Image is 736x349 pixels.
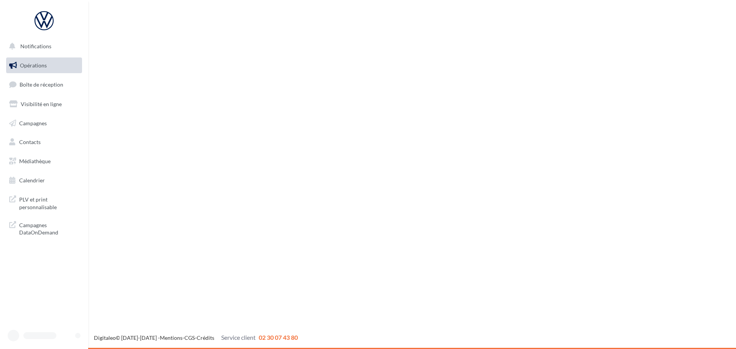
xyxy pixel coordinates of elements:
a: Opérations [5,57,84,74]
a: Digitaleo [94,334,116,341]
span: Contacts [19,139,41,145]
a: Boîte de réception [5,76,84,93]
span: © [DATE]-[DATE] - - - [94,334,298,341]
a: Contacts [5,134,84,150]
span: Visibilité en ligne [21,101,62,107]
span: Opérations [20,62,47,69]
span: Boîte de réception [20,81,63,88]
a: Mentions [160,334,182,341]
a: Médiathèque [5,153,84,169]
span: Notifications [20,43,51,49]
a: PLV et print personnalisable [5,191,84,214]
button: Notifications [5,38,80,54]
span: Service client [221,334,256,341]
span: Campagnes DataOnDemand [19,220,79,236]
a: Campagnes [5,115,84,131]
span: Calendrier [19,177,45,184]
span: PLV et print personnalisable [19,194,79,211]
a: Crédits [197,334,214,341]
span: 02 30 07 43 80 [259,334,298,341]
a: Visibilité en ligne [5,96,84,112]
a: Campagnes DataOnDemand [5,217,84,239]
span: Campagnes [19,120,47,126]
a: Calendrier [5,172,84,188]
span: Médiathèque [19,158,51,164]
a: CGS [184,334,195,341]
